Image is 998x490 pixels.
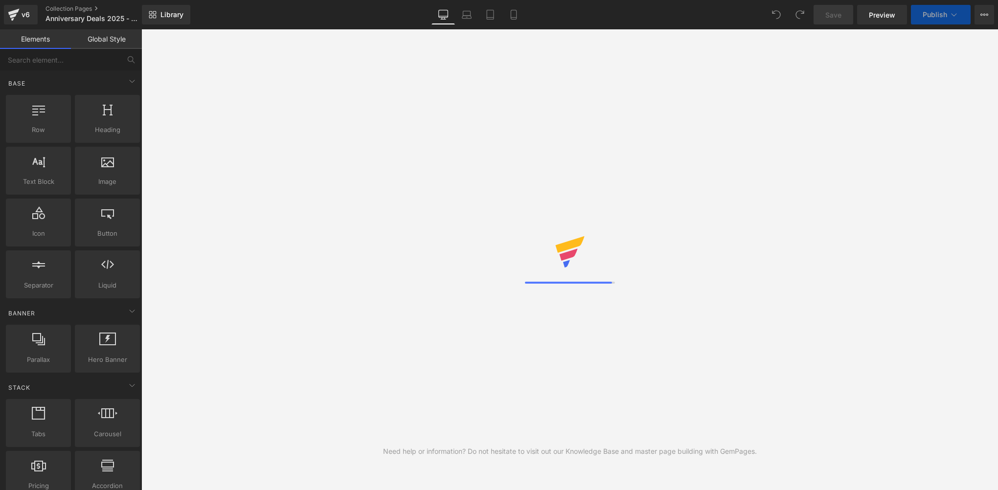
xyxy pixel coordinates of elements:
[160,10,183,19] span: Library
[9,280,68,290] span: Separator
[431,5,455,24] a: Desktop
[923,11,947,19] span: Publish
[478,5,502,24] a: Tablet
[767,5,786,24] button: Undo
[78,125,137,135] span: Heading
[857,5,907,24] a: Preview
[78,177,137,187] span: Image
[78,280,137,290] span: Liquid
[9,355,68,365] span: Parallax
[7,383,31,392] span: Stack
[45,15,139,22] span: Anniversary Deals 2025 - [PERSON_NAME]
[7,79,26,88] span: Base
[71,29,142,49] a: Global Style
[78,429,137,439] span: Carousel
[78,355,137,365] span: Hero Banner
[7,309,36,318] span: Banner
[9,177,68,187] span: Text Block
[455,5,478,24] a: Laptop
[502,5,525,24] a: Mobile
[142,5,190,24] a: New Library
[383,446,757,457] div: Need help or information? Do not hesitate to visit out our Knowledge Base and master page buildin...
[78,228,137,239] span: Button
[869,10,895,20] span: Preview
[20,8,32,21] div: v6
[825,10,841,20] span: Save
[45,5,158,13] a: Collection Pages
[975,5,994,24] button: More
[9,429,68,439] span: Tabs
[9,125,68,135] span: Row
[4,5,38,24] a: v6
[790,5,810,24] button: Redo
[9,228,68,239] span: Icon
[911,5,971,24] button: Publish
